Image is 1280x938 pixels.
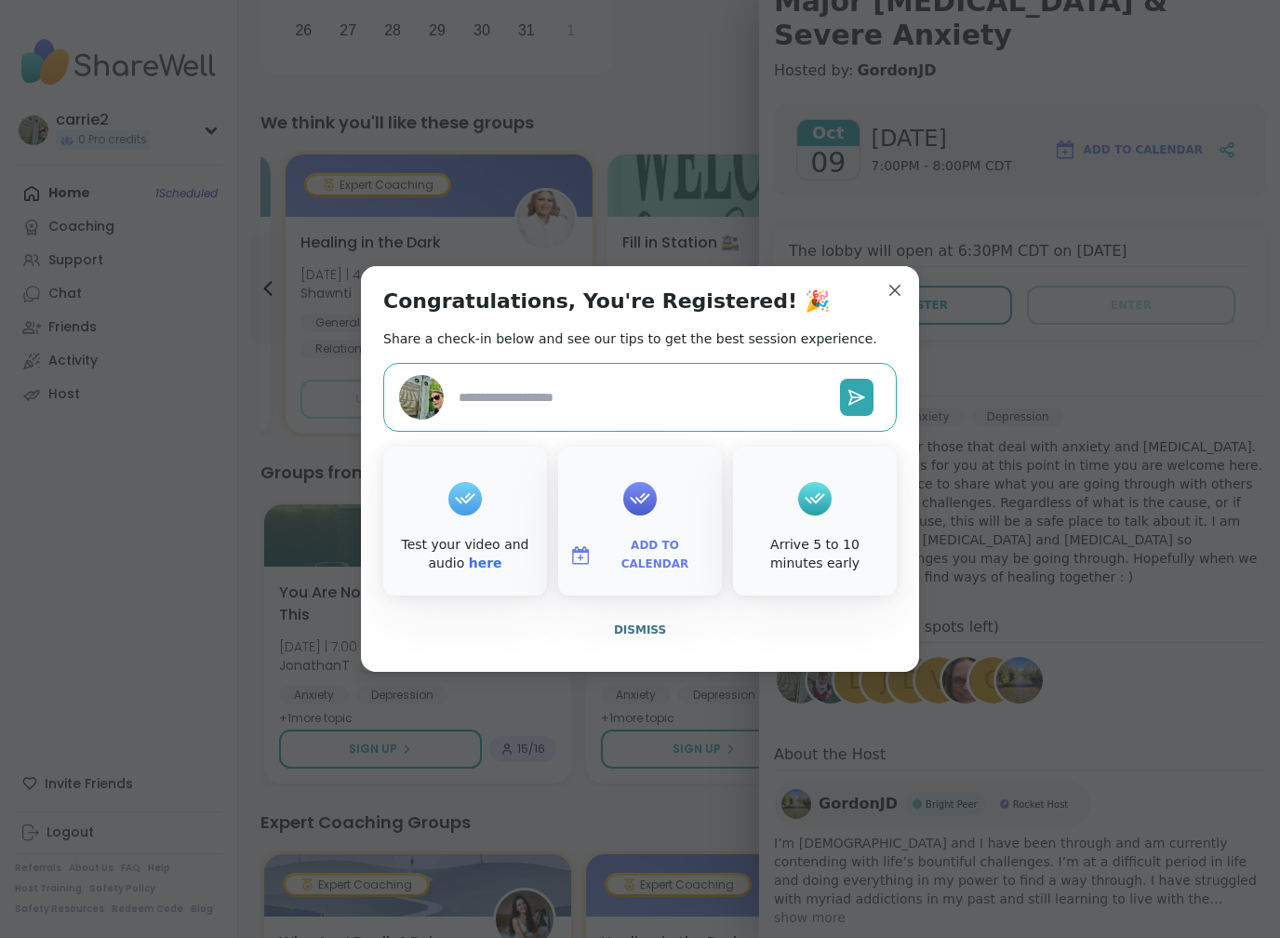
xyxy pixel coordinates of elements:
a: here [469,556,502,570]
div: Test your video and audio [387,536,543,572]
img: carrie2 [399,375,444,420]
span: Add to Calendar [599,537,711,573]
div: Close Step [1248,7,1273,32]
div: Arrive 5 to 10 minutes early [737,536,893,572]
span: Dismiss [614,623,666,636]
img: ShareWell Logomark [569,544,592,567]
h2: Share a check-in below and see our tips to get the best session experience. [383,329,877,348]
button: Add to Calendar [562,536,718,575]
button: Dismiss [383,610,897,650]
h1: Congratulations, You're Registered! 🎉 [383,288,830,315]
